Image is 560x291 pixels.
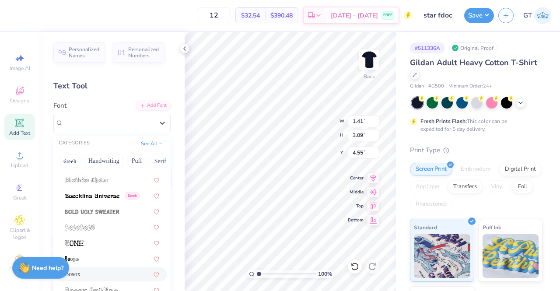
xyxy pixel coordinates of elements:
img: Bone [65,240,84,246]
span: Standard [414,223,437,232]
div: # 511336A [410,42,445,53]
div: Vinyl [485,180,510,193]
label: Font [53,101,66,111]
div: Foil [512,180,533,193]
button: Puff [127,154,147,168]
span: Designs [10,97,29,104]
img: BOOTLE [65,256,79,262]
button: Save [464,8,494,23]
button: Greek [59,154,81,168]
input: Untitled Design [417,7,460,24]
span: Upload [11,162,28,169]
div: This color can be expedited for 5 day delivery. [420,117,528,133]
div: Applique [410,180,445,193]
strong: Fresh Prints Flash: [420,118,467,125]
strong: Need help? [32,264,63,272]
span: Top [348,203,364,209]
div: Embroidery [455,163,497,176]
span: Gildan Adult Heavy Cotton T-Shirt [410,57,537,68]
span: Add Text [9,130,30,137]
img: Blackletter Shadow [65,177,108,183]
div: Rhinestones [410,198,452,211]
img: Gayathree Thangaraj [534,7,551,24]
span: $32.54 [241,11,260,20]
div: Digital Print [499,163,542,176]
span: # G500 [428,83,444,90]
a: GT [523,7,551,24]
input: – – [197,7,231,23]
span: Middle [348,189,364,195]
div: Back [364,73,375,81]
span: Decorate [9,266,30,273]
img: Back [360,51,378,68]
span: FREE [383,12,392,18]
img: Standard [414,234,470,278]
div: Add Font [136,101,171,111]
span: Puff Ink [483,223,501,232]
div: Text Tool [53,80,171,92]
span: $390.48 [270,11,293,20]
span: Greek [125,192,140,200]
button: Serif [150,154,171,168]
button: See All [138,139,165,148]
span: Gildan [410,83,424,90]
span: Personalized Names [69,46,100,59]
div: CATEGORIES [59,140,90,147]
span: Bottom [348,217,364,223]
span: 100 % [318,270,332,278]
span: [DATE] - [DATE] [331,11,378,20]
span: Personalized Numbers [128,46,159,59]
div: Print Type [410,145,542,155]
img: bolobolu [65,224,95,231]
span: Minimum Order: 24 + [448,83,492,90]
span: Bosox [65,270,80,279]
span: Clipart & logos [4,227,35,241]
div: Transfers [448,180,483,193]
img: Bold Ugly Sweater [65,209,119,215]
button: Handwriting [84,154,124,168]
img: Puff Ink [483,234,539,278]
div: Original Proof [449,42,498,53]
img: Boecklins Universe [65,193,119,199]
span: Image AI [10,65,30,72]
span: Greek [13,194,27,201]
span: Center [348,175,364,181]
span: GT [523,11,532,21]
div: Screen Print [410,163,452,176]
